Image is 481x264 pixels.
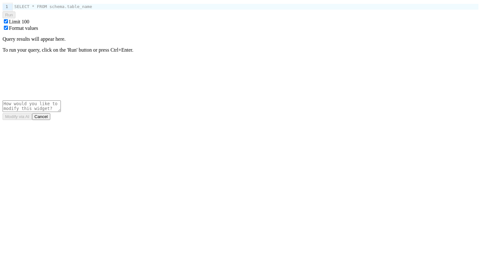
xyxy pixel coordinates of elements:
[32,113,51,120] button: Cancel
[9,19,29,24] label: Limit 100
[3,36,478,42] p: Query results will appear here.
[3,12,15,18] button: Run
[3,4,9,10] div: 1
[9,25,38,31] label: Format values
[3,47,478,53] p: To run your query, click on the 'Run' button or press Ctrl+Enter.
[3,113,32,120] button: Modify via AI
